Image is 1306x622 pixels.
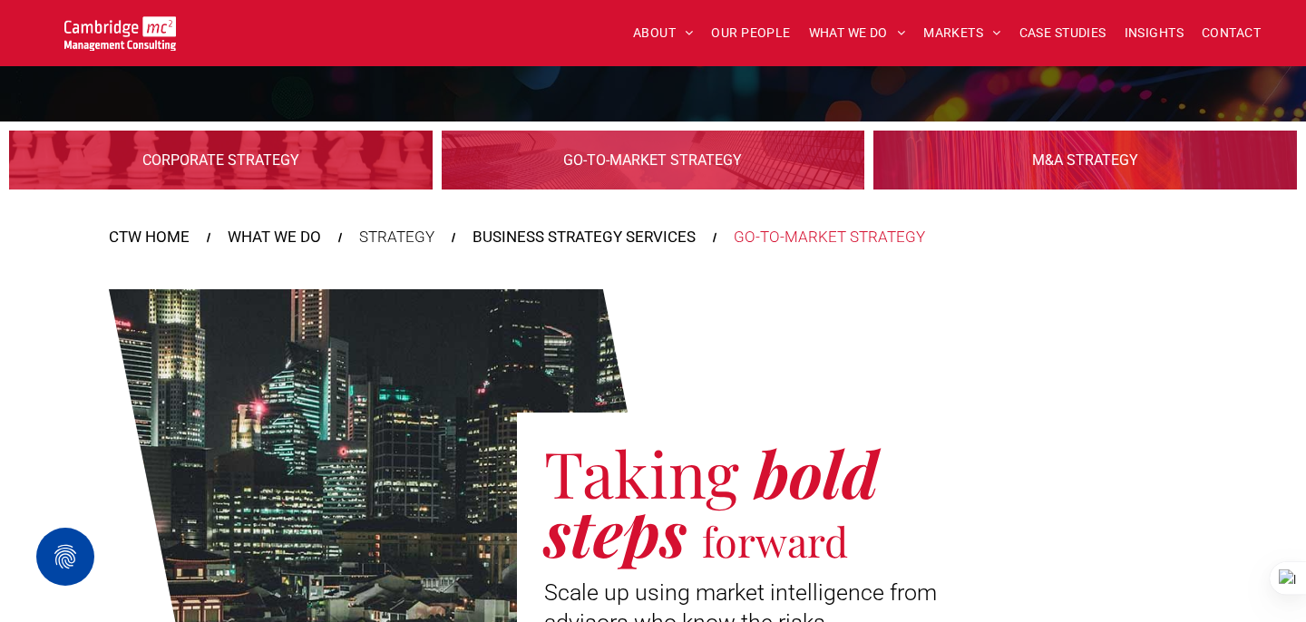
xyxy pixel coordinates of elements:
img: Go to Homepage [64,16,176,51]
a: CASE STUDIES [1010,19,1116,47]
a: CTW HOME [109,226,190,249]
a: BUSINESS STRATEGY SERVICES [473,226,696,249]
a: CONTACT [1193,19,1270,47]
div: STRATEGY [359,226,434,249]
a: OUR PEOPLE [702,19,799,47]
a: MARKETS [914,19,1009,47]
a: Your Business Transformed | Cambridge Management Consulting [64,19,176,38]
a: Digital Infrastructure | Go-to-Market Strategy | Cambridge Management Consulting [442,131,865,190]
a: WHAT WE DO [800,19,915,47]
a: WHAT WE DO [228,226,321,249]
span: bold steps [544,430,879,574]
a: INSIGHTS [1116,19,1193,47]
nav: Breadcrumbs [109,226,1197,249]
a: ABOUT [624,19,703,47]
span: forward [702,513,848,568]
div: GO-TO-MARKET STRATEGY [734,226,925,249]
span: Taking [544,430,739,515]
a: Digital Infrastructure | M&A Strategy | Cambridge Management Consulting [873,131,1297,190]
